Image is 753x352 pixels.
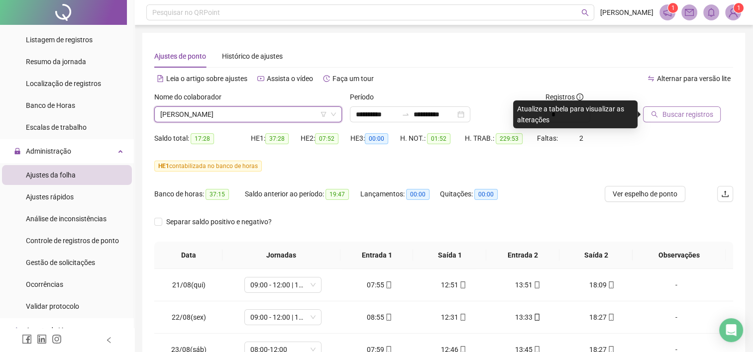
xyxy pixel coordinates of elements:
[647,312,706,323] div: -
[26,101,75,109] span: Banco de Horas
[402,110,410,118] span: swap-right
[360,188,440,200] div: Lançamentos:
[668,3,678,13] sup: 1
[559,242,633,269] th: Saída 2
[605,186,685,202] button: Ver espelho de ponto
[321,111,326,117] span: filter
[350,133,400,144] div: HE 3:
[533,314,540,321] span: mobile
[350,91,380,102] label: Período
[499,279,557,290] div: 13:51
[26,80,101,88] span: Localização de registros
[633,242,726,269] th: Observações
[26,193,74,201] span: Ajustes rápidos
[267,75,313,83] span: Assista o vídeo
[427,133,450,144] span: 01:52
[315,133,338,144] span: 07:52
[26,237,119,245] span: Controle de registros de ponto
[671,4,675,11] span: 1
[154,242,222,269] th: Data
[406,189,430,200] span: 00:00
[154,91,228,102] label: Nome do colaborador
[154,52,206,60] span: Ajustes de ponto
[323,75,330,82] span: history
[350,279,409,290] div: 07:55
[37,334,47,344] span: linkedin
[533,281,540,288] span: mobile
[719,318,743,342] div: Open Intercom Messenger
[402,110,410,118] span: to
[486,242,559,269] th: Entrada 2
[613,188,677,199] span: Ver espelho de ponto
[22,334,32,344] span: facebook
[26,215,107,223] span: Análise de inconsistências
[250,310,316,325] span: 09:00 - 12:00 | 13:00 - 18:00
[647,75,654,82] span: swap
[573,279,631,290] div: 18:09
[26,259,95,266] span: Gestão de solicitações
[26,171,76,179] span: Ajustes da folha
[265,133,289,144] span: 37:28
[537,134,559,142] span: Faltas:
[737,4,741,11] span: 1
[191,133,214,144] span: 17:28
[458,314,466,321] span: mobile
[222,242,340,269] th: Jornadas
[206,189,229,200] span: 37:15
[166,75,247,83] span: Leia o artigo sobre ajustes
[251,133,301,144] div: HE 1:
[26,280,63,288] span: Ocorrências
[160,107,336,122] span: HALDO DE OLIVEIRA ALENCAR
[384,314,392,321] span: mobile
[26,36,93,44] span: Listagem de registros
[26,147,71,155] span: Administração
[607,281,615,288] span: mobile
[643,106,721,122] button: Buscar registros
[245,188,360,200] div: Saldo anterior ao período:
[26,123,87,131] span: Escalas de trabalho
[581,9,589,16] span: search
[350,312,409,323] div: 08:55
[26,326,65,334] span: Agente de IA
[154,188,245,200] div: Banco de horas:
[573,312,631,323] div: 18:27
[545,91,583,102] span: Registros
[499,312,557,323] div: 13:33
[496,133,523,144] span: 229:53
[26,58,86,66] span: Resumo da jornada
[641,250,718,261] span: Observações
[721,190,729,198] span: upload
[222,52,283,60] span: Histórico de ajustes
[440,188,512,200] div: Quitações:
[465,133,537,144] div: H. TRAB.:
[513,100,638,128] div: Atualize a tabela para visualizar as alterações
[301,133,350,144] div: HE 2:
[400,133,465,144] div: H. NOT.:
[154,133,251,144] div: Saldo total:
[26,302,79,310] span: Validar protocolo
[162,216,276,227] span: Separar saldo positivo e negativo?
[651,111,658,118] span: search
[662,109,713,120] span: Buscar registros
[734,3,744,13] sup: Atualize o seu contato no menu Meus Dados
[384,281,392,288] span: mobile
[579,134,583,142] span: 2
[600,7,653,18] span: [PERSON_NAME]
[707,8,716,17] span: bell
[657,75,731,83] span: Alternar para versão lite
[257,75,264,82] span: youtube
[332,75,374,83] span: Faça um tour
[647,279,706,290] div: -
[158,163,169,170] span: HE 1
[330,111,336,117] span: down
[474,189,498,200] span: 00:00
[365,133,388,144] span: 00:00
[340,242,414,269] th: Entrada 1
[172,313,206,321] span: 22/08(sex)
[157,75,164,82] span: file-text
[663,8,672,17] span: notification
[413,242,486,269] th: Saída 1
[685,8,694,17] span: mail
[172,281,206,289] span: 21/08(qui)
[325,189,349,200] span: 19:47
